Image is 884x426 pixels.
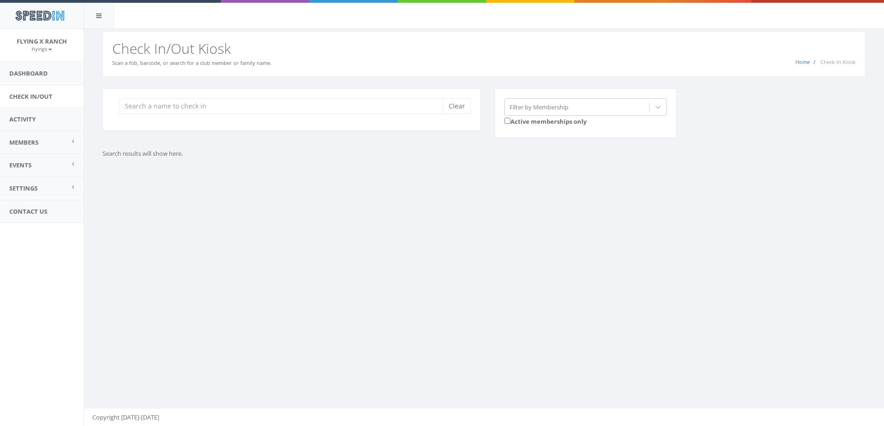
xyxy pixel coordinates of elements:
[9,184,38,192] span: Settings
[11,7,69,24] img: speedin_logo.png
[112,41,856,56] h2: Check In/Out Kiosk
[9,138,39,146] span: Members
[32,46,52,52] small: FlyingX
[32,45,52,53] a: FlyingX
[504,118,510,124] input: Active memberships only
[103,149,534,158] p: Search results will show here.
[9,161,32,169] span: Events
[795,58,810,65] a: Home
[820,58,856,65] span: Check-In Kiosk
[17,37,67,45] span: Flying X Ranch
[504,116,587,126] label: Active memberships only
[112,59,271,66] small: Scan a fob, barcode, or search for a club member or family name.
[443,98,471,114] button: Clear
[119,98,450,114] input: Search a name to check in
[9,207,47,216] span: Contact Us
[510,102,568,111] div: Filter by Membership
